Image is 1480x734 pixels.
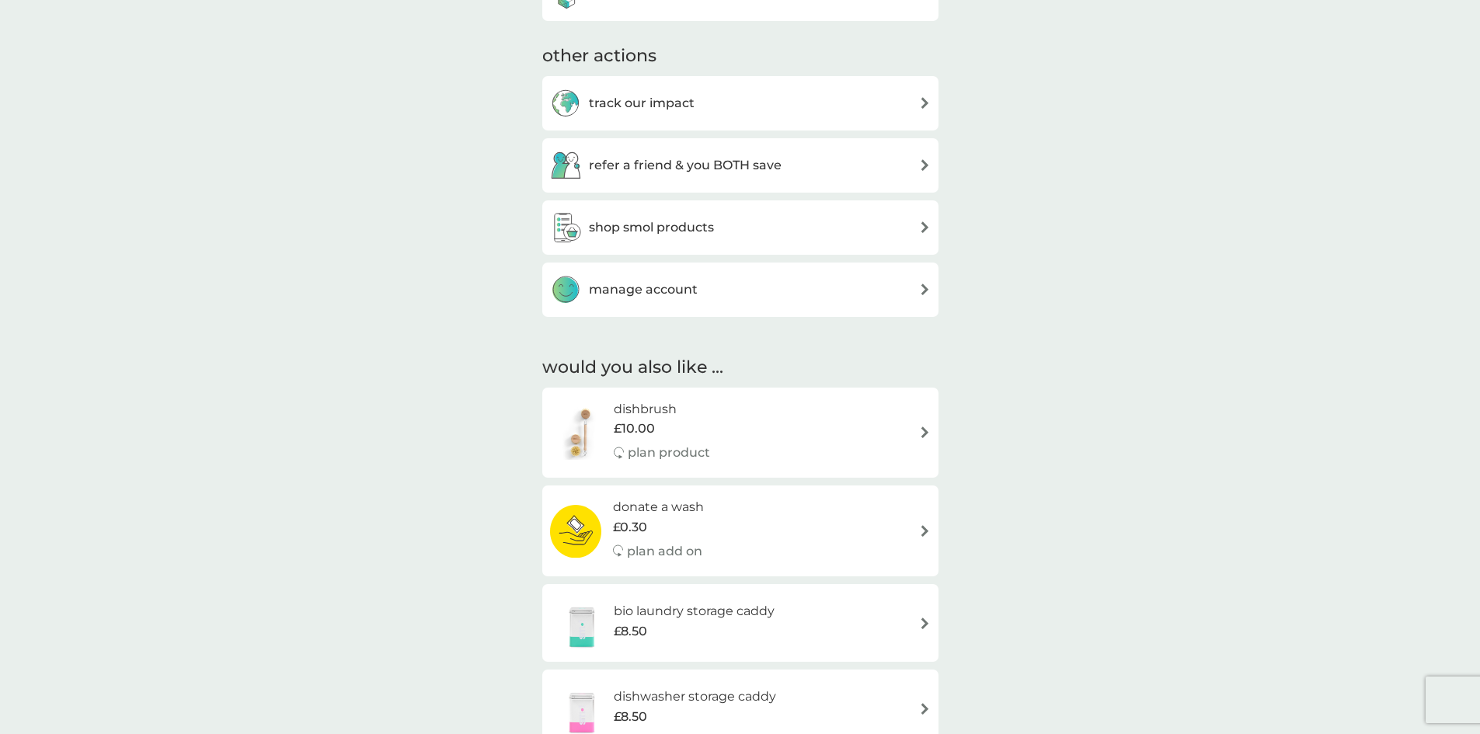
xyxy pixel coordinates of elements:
img: arrow right [919,159,931,171]
img: arrow right [919,221,931,233]
span: £10.00 [614,419,655,439]
span: £8.50 [614,621,647,642]
img: arrow right [919,97,931,109]
img: donate a wash [550,504,602,558]
p: plan product [628,443,710,463]
img: arrow right [919,284,931,295]
img: arrow right [919,525,931,537]
img: bio laundry storage caddy [550,596,614,650]
h3: manage account [589,280,698,300]
p: plan add on [627,541,702,562]
h6: dishwasher storage caddy [614,687,776,707]
h2: would you also like ... [542,356,938,380]
img: arrow right [919,426,931,438]
h3: track our impact [589,93,695,113]
span: £0.30 [613,517,647,537]
h6: dishbrush [614,399,710,419]
h6: donate a wash [613,497,704,517]
img: dishbrush [550,405,614,460]
img: arrow right [919,617,931,629]
img: arrow right [919,703,931,715]
h3: shop smol products [589,217,714,238]
span: £8.50 [614,707,647,727]
h3: refer a friend & you BOTH save [589,155,782,176]
h3: other actions [542,44,656,68]
h6: bio laundry storage caddy [614,601,775,621]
